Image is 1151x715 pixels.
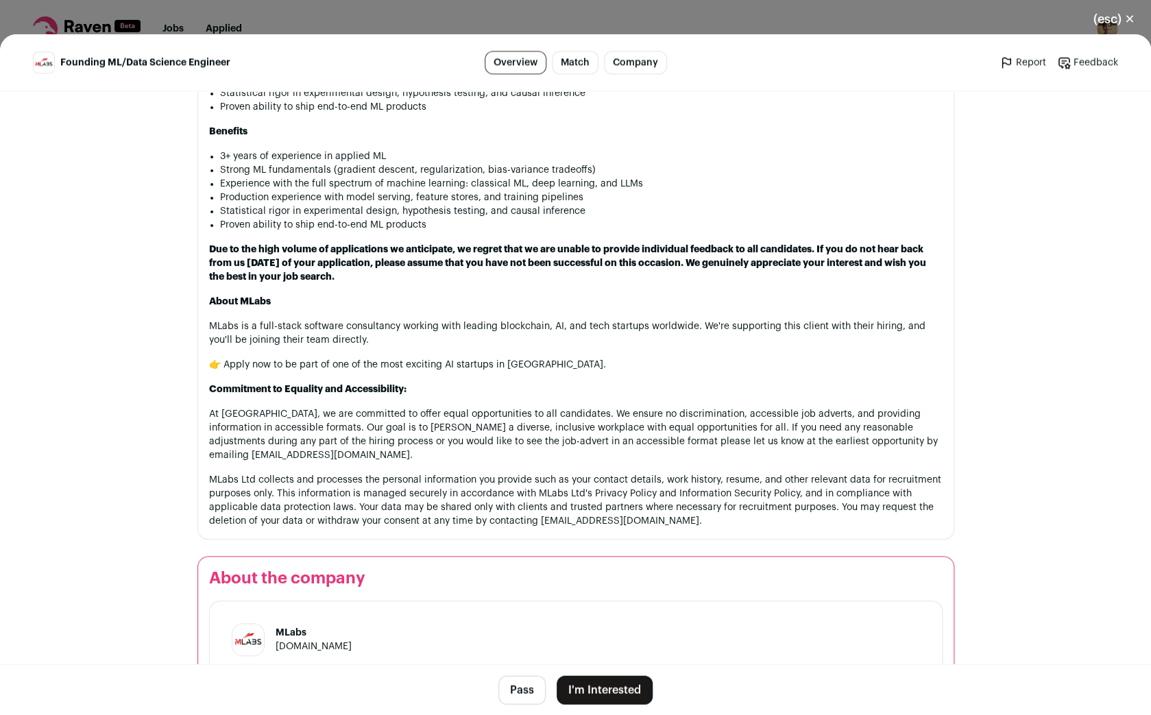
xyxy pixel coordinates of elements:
[999,56,1046,69] a: Report
[220,177,943,191] li: Experience with the full spectrum of machine learning: classical ML, deep learning, and LLMs
[552,51,598,74] a: Match
[276,642,352,651] a: [DOMAIN_NAME]
[485,51,546,74] a: Overview
[209,407,943,462] p: At [GEOGRAPHIC_DATA], we are committed to offer equal opportunities to all candidates. We ensure ...
[209,297,271,306] strong: About MLabs
[209,568,943,590] h2: About the company
[220,191,943,204] li: Production experience with model serving, feature stores, and training pipelines
[209,245,926,282] strong: Due to the high volume of applications we anticipate, we regret that we are unable to provide ind...
[209,385,407,394] strong: Commitment to Equality and Accessibility:
[209,358,943,372] p: 👉 Apply now to be part of one of the most exciting AI startups in [GEOGRAPHIC_DATA].
[498,675,546,704] button: Pass
[604,51,667,74] a: Company
[557,675,653,704] button: I'm Interested
[60,56,230,69] span: Founding ML/Data Science Engineer
[276,626,352,640] h1: MLabs
[220,204,943,218] li: Statistical rigor in experimental design, hypothesis testing, and causal inference
[220,86,943,100] li: Statistical rigor in experimental design, hypothesis testing, and causal inference
[220,100,943,114] li: Proven ability to ship end-to-end ML products
[220,149,943,163] li: 3+ years of experience in applied ML
[220,218,943,232] li: Proven ability to ship end-to-end ML products
[1077,4,1151,34] button: Close modal
[209,473,943,528] p: MLabs Ltd collects and processes the personal information you provide such as your contact detail...
[220,163,943,177] li: Strong ML fundamentals (gradient descent, regularization, bias-variance tradeoffs)
[232,624,264,655] img: d1effda0089e8ec543ae10c9fc47db8d0e861d00f8cdb010f7d9ccb6dc6f7540.jpg
[209,319,943,347] p: MLabs is a full-stack software consultancy working with leading blockchain, AI, and tech startups...
[209,127,247,136] strong: Benefits
[1057,56,1118,69] a: Feedback
[34,52,54,73] img: d1effda0089e8ec543ae10c9fc47db8d0e861d00f8cdb010f7d9ccb6dc6f7540.jpg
